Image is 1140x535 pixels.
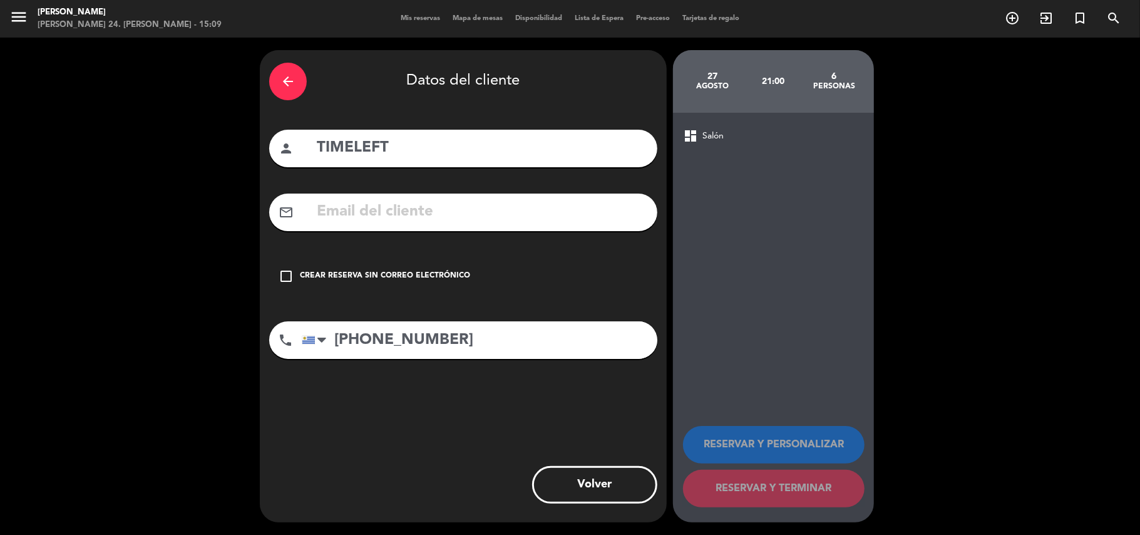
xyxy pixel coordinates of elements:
[683,470,865,507] button: RESERVAR Y TERMINAR
[394,15,446,22] span: Mis reservas
[300,270,470,283] div: Crear reserva sin correo electrónico
[509,15,568,22] span: Disponibilidad
[702,129,724,143] span: Salón
[278,333,293,348] i: phone
[9,8,28,31] button: menu
[1072,11,1087,26] i: turned_in_not
[302,321,657,359] input: Número de teléfono...
[38,19,222,31] div: [PERSON_NAME] 24. [PERSON_NAME] - 15:09
[279,141,294,156] i: person
[9,8,28,26] i: menu
[630,15,676,22] span: Pre-acceso
[302,322,331,358] div: Uruguay: +598
[279,269,294,284] i: check_box_outline_blank
[316,135,648,161] input: Nombre del cliente
[804,81,865,91] div: personas
[1039,11,1054,26] i: exit_to_app
[269,60,657,103] div: Datos del cliente
[683,128,698,143] span: dashboard
[316,199,648,225] input: Email del cliente
[743,60,804,103] div: 21:00
[682,81,743,91] div: agosto
[804,71,865,81] div: 6
[38,6,222,19] div: [PERSON_NAME]
[568,15,630,22] span: Lista de Espera
[682,71,743,81] div: 27
[532,466,657,504] button: Volver
[280,74,295,89] i: arrow_back
[446,15,509,22] span: Mapa de mesas
[279,205,294,220] i: mail_outline
[676,15,746,22] span: Tarjetas de regalo
[1106,11,1121,26] i: search
[683,426,865,464] button: RESERVAR Y PERSONALIZAR
[1005,11,1020,26] i: add_circle_outline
